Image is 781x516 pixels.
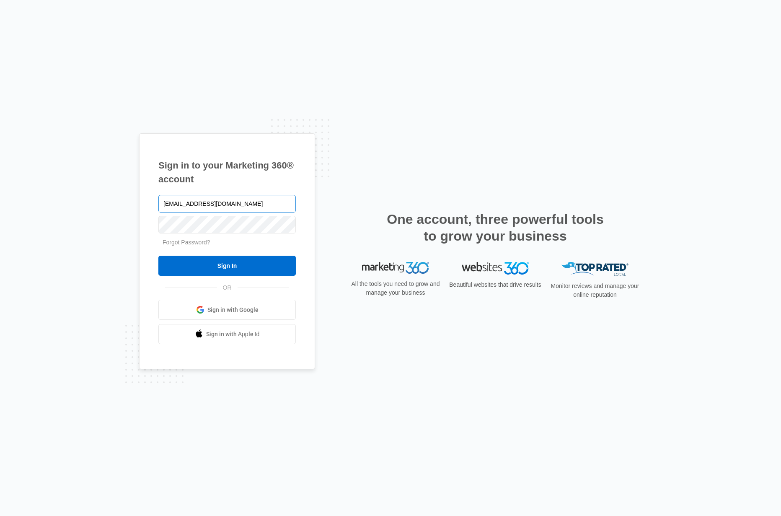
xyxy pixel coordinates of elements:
[207,306,259,314] span: Sign in with Google
[561,262,628,276] img: Top Rated Local
[448,280,542,289] p: Beautiful websites that drive results
[217,283,238,292] span: OR
[158,158,296,186] h1: Sign in to your Marketing 360® account
[362,262,429,274] img: Marketing 360
[206,330,260,339] span: Sign in with Apple Id
[158,256,296,276] input: Sign In
[158,195,296,213] input: Email
[462,262,529,274] img: Websites 360
[548,282,642,299] p: Monitor reviews and manage your online reputation
[163,239,210,246] a: Forgot Password?
[384,211,606,244] h2: One account, three powerful tools to grow your business
[158,324,296,344] a: Sign in with Apple Id
[158,300,296,320] a: Sign in with Google
[349,280,442,297] p: All the tools you need to grow and manage your business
